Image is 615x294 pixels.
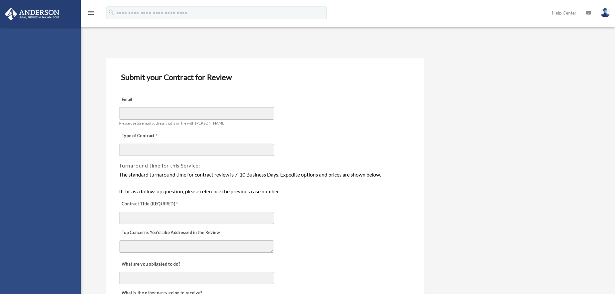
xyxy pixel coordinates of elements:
label: Email [119,95,184,104]
a: menu [87,11,95,17]
label: Top Concerns You’d Like Addressed in the Review [119,228,222,238]
label: Type of Contract [119,131,184,140]
div: The standard turnaround time for contract review is 7-10 Business Days. Expedite options and pric... [119,170,411,195]
h3: Submit your Contract for Review [118,70,412,84]
img: Anderson Advisors Platinum Portal [3,8,61,20]
label: Contract Title (REQUIRED) [119,200,184,209]
i: menu [87,9,95,17]
label: What are you obligated to do? [119,260,184,269]
i: search [108,9,115,16]
span: Turnaround time for this Service: [119,162,200,168]
span: Please use an email address that is on file with [PERSON_NAME] [119,121,226,126]
img: User Pic [600,8,610,17]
